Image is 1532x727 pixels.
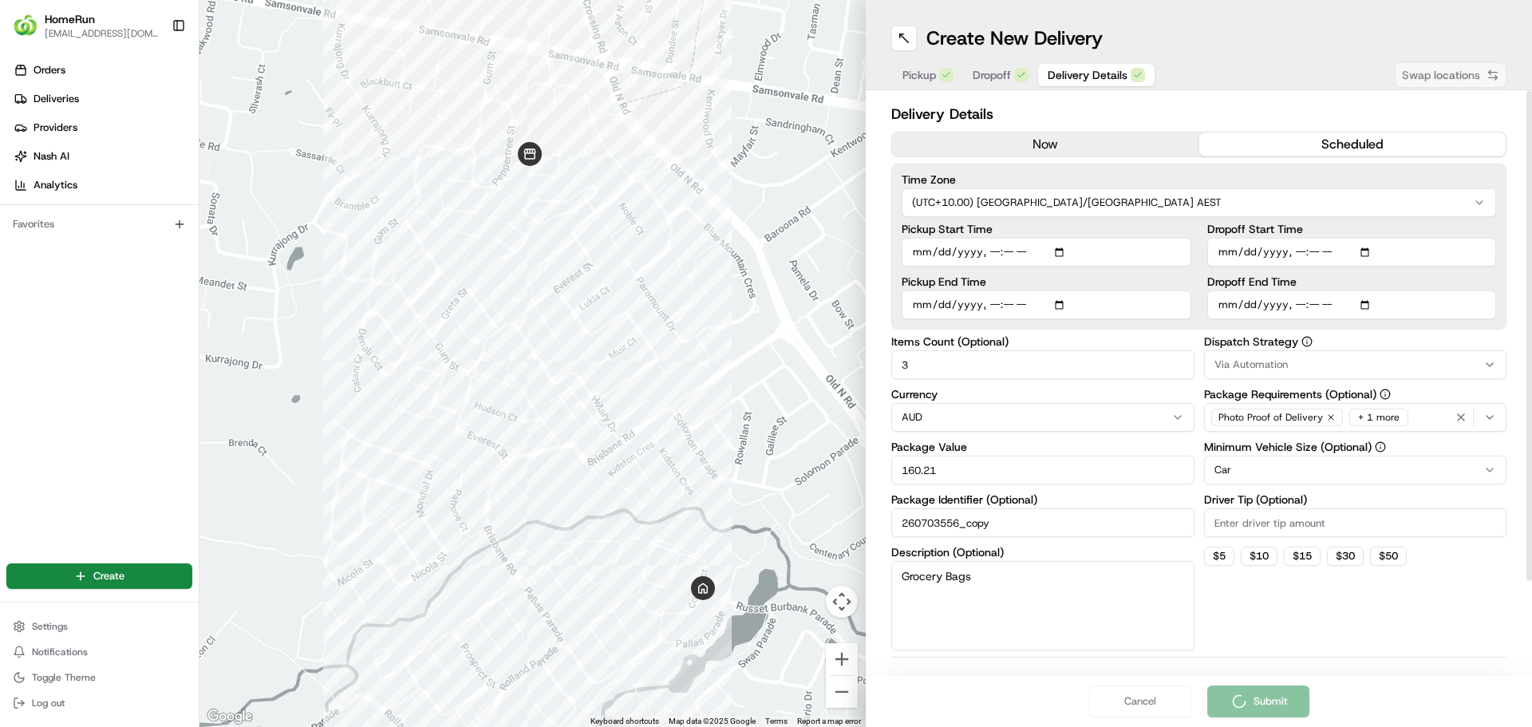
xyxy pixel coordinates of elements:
div: 📗 [16,233,29,246]
button: Zoom in [826,643,858,675]
button: Keyboard shortcuts [590,716,659,727]
span: Map data ©2025 Google [669,717,756,725]
label: Pickup Start Time [902,223,1191,235]
label: Time Zone [902,174,1496,185]
a: 💻API Documentation [128,225,263,254]
p: Welcome 👋 [16,64,290,89]
button: Start new chat [271,157,290,176]
span: Toggle Theme [32,671,96,684]
span: Delivery Details [1048,67,1127,83]
input: Enter number of items [891,350,1194,379]
textarea: Grocery Bags [891,561,1194,650]
a: Report a map error [797,717,861,725]
a: Nash AI [6,144,199,169]
div: Favorites [6,211,192,237]
button: Create [6,563,192,589]
button: Photo Proof of Delivery+ 1 more [1204,403,1507,432]
div: 💻 [135,233,148,246]
span: Log out [32,697,65,709]
span: Pickup [902,67,936,83]
a: Providers [6,115,199,140]
label: Dropoff End Time [1207,276,1497,287]
span: API Documentation [151,231,256,247]
h1: Create New Delivery [926,26,1103,51]
button: Notifications [6,641,192,663]
span: Pylon [159,271,193,283]
a: Powered byPylon [113,270,193,283]
label: Package Requirements (Optional) [1204,389,1507,400]
label: Pickup End Time [902,276,1191,287]
button: $50 [1370,547,1407,566]
span: Dropoff [973,67,1011,83]
span: Photo Proof of Delivery [1218,411,1323,424]
h2: Delivery Details [891,103,1506,125]
a: Open this area in Google Maps (opens a new window) [203,706,256,727]
span: Deliveries [34,92,79,106]
label: Currency [891,389,1194,400]
button: Minimum Vehicle Size (Optional) [1375,441,1386,452]
button: Log out [6,692,192,714]
span: Create [93,569,124,583]
button: $5 [1204,547,1234,566]
input: Enter driver tip amount [1204,508,1507,537]
button: now [892,132,1199,156]
label: Driver Tip (Optional) [1204,494,1507,505]
input: Enter package value [891,456,1194,484]
label: Package Identifier (Optional) [891,494,1194,505]
a: Deliveries [6,86,199,112]
label: Description (Optional) [891,547,1194,558]
span: Knowledge Base [32,231,122,247]
label: Dispatch Strategy [1204,336,1507,347]
button: HomeRun [45,11,95,27]
label: Dropoff Start Time [1207,223,1497,235]
div: + 1 more [1349,409,1408,426]
a: Analytics [6,172,199,198]
span: Analytics [34,178,77,192]
span: Notifications [32,646,88,658]
label: Package Value [891,441,1194,452]
button: Map camera controls [826,586,858,618]
label: Minimum Vehicle Size (Optional) [1204,441,1507,452]
button: HomeRunHomeRun[EMAIL_ADDRESS][DOMAIN_NAME] [6,6,165,45]
span: Via Automation [1214,358,1288,372]
div: Start new chat [54,152,262,168]
span: Orders [34,63,65,77]
button: Zoom out [826,676,858,708]
a: 📗Knowledge Base [10,225,128,254]
button: $30 [1327,547,1364,566]
img: HomeRun [13,13,38,38]
span: Nash AI [34,149,69,164]
input: Enter package identifier [891,508,1194,537]
span: Settings [32,620,68,633]
button: scheduled [1199,132,1506,156]
button: $10 [1241,547,1277,566]
img: 1736555255976-a54dd68f-1ca7-489b-9aae-adbdc363a1c4 [16,152,45,181]
img: Nash [16,16,48,48]
label: Items Count (Optional) [891,336,1194,347]
img: Google [203,706,256,727]
input: Clear [41,103,263,120]
button: Toggle Theme [6,666,192,689]
a: Terms [765,717,788,725]
button: Via Automation [1204,350,1507,379]
a: Orders [6,57,199,83]
button: Dispatch Strategy [1301,336,1313,347]
button: [EMAIL_ADDRESS][DOMAIN_NAME] [45,27,159,40]
button: Package Requirements (Optional) [1380,389,1391,400]
span: Providers [34,121,77,135]
button: Settings [6,615,192,638]
button: $15 [1284,547,1321,566]
div: We're available if you need us! [54,168,202,181]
